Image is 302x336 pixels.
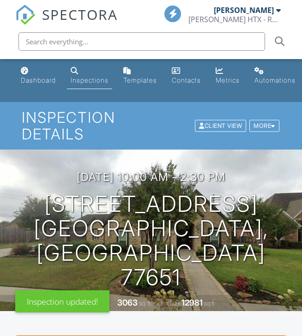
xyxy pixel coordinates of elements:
[123,76,157,84] div: Templates
[214,6,274,15] div: [PERSON_NAME]
[249,120,279,132] div: More
[15,290,109,312] div: Inspection updated!
[194,122,248,129] a: Client View
[212,63,243,89] a: Metrics
[71,76,109,84] div: Inspections
[77,171,225,183] h3: [DATE] 10:00 am - 2:30 pm
[168,63,205,89] a: Contacts
[251,63,299,89] a: Automations (Basic)
[18,32,265,51] input: Search everything...
[216,76,240,84] div: Metrics
[15,12,118,32] a: SPECTORA
[21,76,56,84] div: Dashboard
[254,76,296,84] div: Automations
[42,5,118,24] span: SPECTORA
[22,109,280,142] h1: Inspection Details
[15,5,36,25] img: The Best Home Inspection Software - Spectora
[120,63,161,89] a: Templates
[67,63,112,89] a: Inspections
[17,63,60,89] a: Dashboard
[188,15,281,24] div: BOOKER HTX - Real Estate Inspections
[15,192,287,289] h1: [STREET_ADDRESS] [GEOGRAPHIC_DATA], [GEOGRAPHIC_DATA] 77651
[195,120,246,132] div: Client View
[172,76,201,84] div: Contacts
